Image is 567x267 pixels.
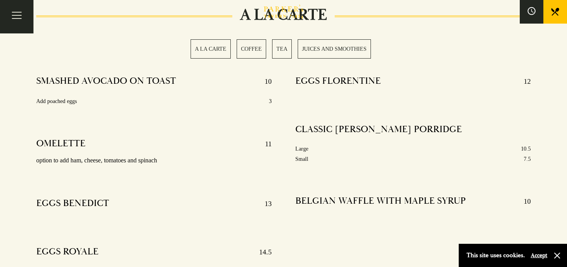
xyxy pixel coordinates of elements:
p: 12 [516,75,531,88]
h4: BELGIAN WAFFLE WITH MAPLE SYRUP [295,195,466,208]
p: 14.5 [251,246,272,258]
p: 7.5 [524,154,531,164]
p: 10 [257,75,272,88]
h4: EGGS BENEDICT [36,197,109,210]
h4: CLASSIC [PERSON_NAME] PORRIDGE [295,123,462,135]
p: Add poached eggs [36,96,77,106]
h2: A LA CARTE [232,6,335,24]
button: Accept [531,252,547,259]
p: 10.5 [521,144,531,154]
h4: EGGS FLORENTINE [295,75,381,88]
p: 10 [516,195,531,208]
p: Large [295,144,308,154]
a: 4 / 4 [298,39,371,59]
p: 3 [269,96,272,106]
p: option to add ham, cheese, tomatoes and spinach [36,155,272,166]
p: This site uses cookies. [467,250,525,261]
p: 13 [257,197,272,210]
a: 3 / 4 [272,39,292,59]
p: Small [295,154,308,164]
h4: SMASHED AVOCADO ON TOAST [36,75,176,88]
h4: EGGS ROYALE [36,246,98,258]
a: 2 / 4 [237,39,266,59]
button: Close and accept [553,252,561,260]
p: 11 [257,138,272,150]
a: 1 / 4 [191,39,231,59]
h4: OMELETTE [36,138,85,150]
